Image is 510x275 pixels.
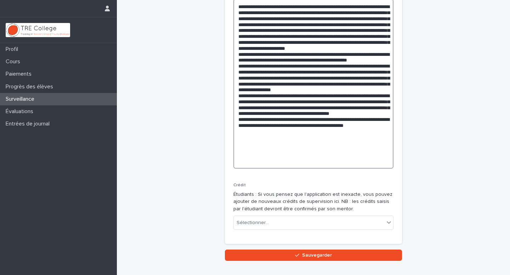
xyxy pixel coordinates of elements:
font: Progrès des élèves [6,84,53,89]
font: Entrées de journal [6,121,50,127]
font: Sauvegarder [302,253,332,258]
font: Surveillance [6,96,34,102]
font: Sélectionner... [237,220,269,225]
font: Paiements [6,71,32,77]
font: Profil [6,46,18,52]
font: Crédit [233,183,246,187]
font: Évaluations [6,109,33,114]
font: Étudiants : Si vous pensez que l'application est inexacte, vous pouvez ajouter de nouveaux crédit... [233,192,392,212]
font: Cours [6,59,20,64]
img: L01RLPSrRaOWR30Oqb5K [6,23,70,37]
button: Sauvegarder [225,250,402,261]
